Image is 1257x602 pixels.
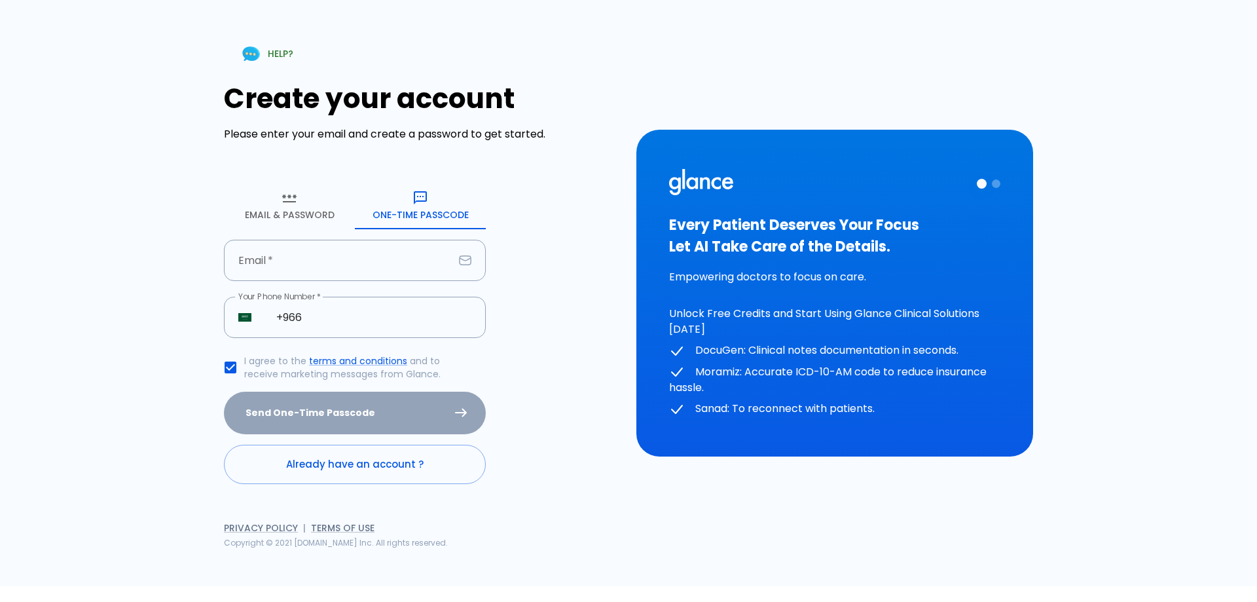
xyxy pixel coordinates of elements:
p: I agree to the and to receive marketing messages from Glance. [244,354,475,381]
button: Select country [233,306,257,329]
input: your.email@example.com [224,240,454,281]
h3: Every Patient Deserves Your Focus Let AI Take Care of the Details. [669,214,1000,257]
a: Privacy Policy [224,521,298,535]
p: Please enter your email and create a password to get started. [224,126,621,142]
p: Unlock Free Credits and Start Using Glance Clinical Solutions [DATE] [669,306,1000,337]
h1: Create your account [224,83,621,115]
span: | [303,521,306,535]
a: Already have an account ? [224,445,486,484]
p: DocuGen: Clinical notes documentation in seconds. [669,343,1000,359]
button: Email & Password [224,182,355,229]
img: Chat Support [240,43,263,66]
span: Copyright © 2021 [DOMAIN_NAME] Inc. All rights reserved. [224,537,448,548]
a: Terms of Use [311,521,374,535]
img: unknown [238,313,251,322]
p: Moramiz: Accurate ICD-10-AM code to reduce insurance hassle. [669,364,1000,396]
a: HELP? [224,37,309,71]
a: terms and conditions [309,354,407,367]
p: Sanad: To reconnect with patients. [669,401,1000,417]
p: Empowering doctors to focus on care. [669,269,1000,285]
button: One-Time Passcode [355,182,486,229]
